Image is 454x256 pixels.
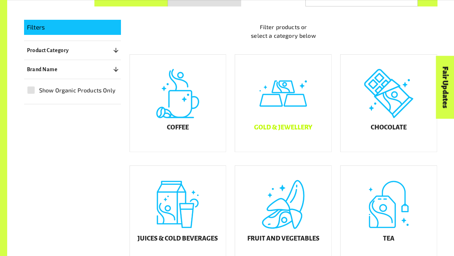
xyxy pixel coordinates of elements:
[27,46,69,55] p: Product Category
[254,124,312,131] h5: Gold & Jewellery
[39,86,116,95] span: Show Organic Products Only
[130,54,226,152] a: Coffee
[383,235,394,242] h5: Tea
[27,23,118,32] p: Filters
[371,124,407,131] h5: Chocolate
[137,235,218,242] h5: Juices & Cold Beverages
[24,44,121,57] button: Product Category
[24,63,121,76] button: Brand Name
[130,23,437,40] p: Filter products or select a category below
[247,235,319,242] h5: Fruit and Vegetables
[167,124,189,131] h5: Coffee
[27,65,58,74] p: Brand Name
[340,54,437,152] a: Chocolate
[235,54,332,152] a: Gold & Jewellery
